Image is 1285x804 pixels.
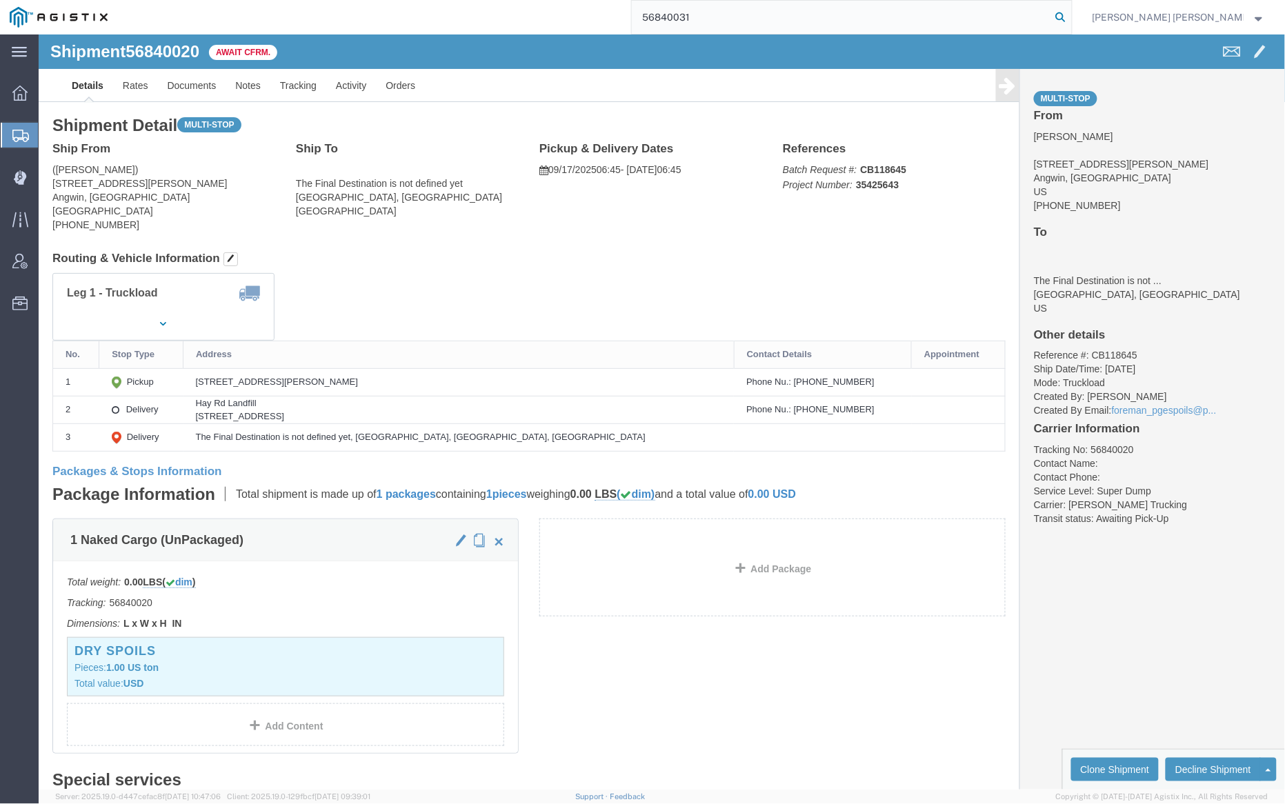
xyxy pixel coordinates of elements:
[576,792,610,801] a: Support
[39,34,1285,790] iframe: FS Legacy Container
[10,7,108,28] img: logo
[227,792,370,801] span: Client: 2025.19.0-129fbcf
[1092,9,1266,26] button: [PERSON_NAME] [PERSON_NAME]
[632,1,1051,34] input: Search for shipment number, reference number
[315,792,370,801] span: [DATE] 09:39:01
[1056,791,1268,803] span: Copyright © [DATE]-[DATE] Agistix Inc., All Rights Reserved
[1093,10,1244,25] span: Kayte Bray Dogali
[165,792,221,801] span: [DATE] 10:47:06
[610,792,645,801] a: Feedback
[55,792,221,801] span: Server: 2025.19.0-d447cefac8f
